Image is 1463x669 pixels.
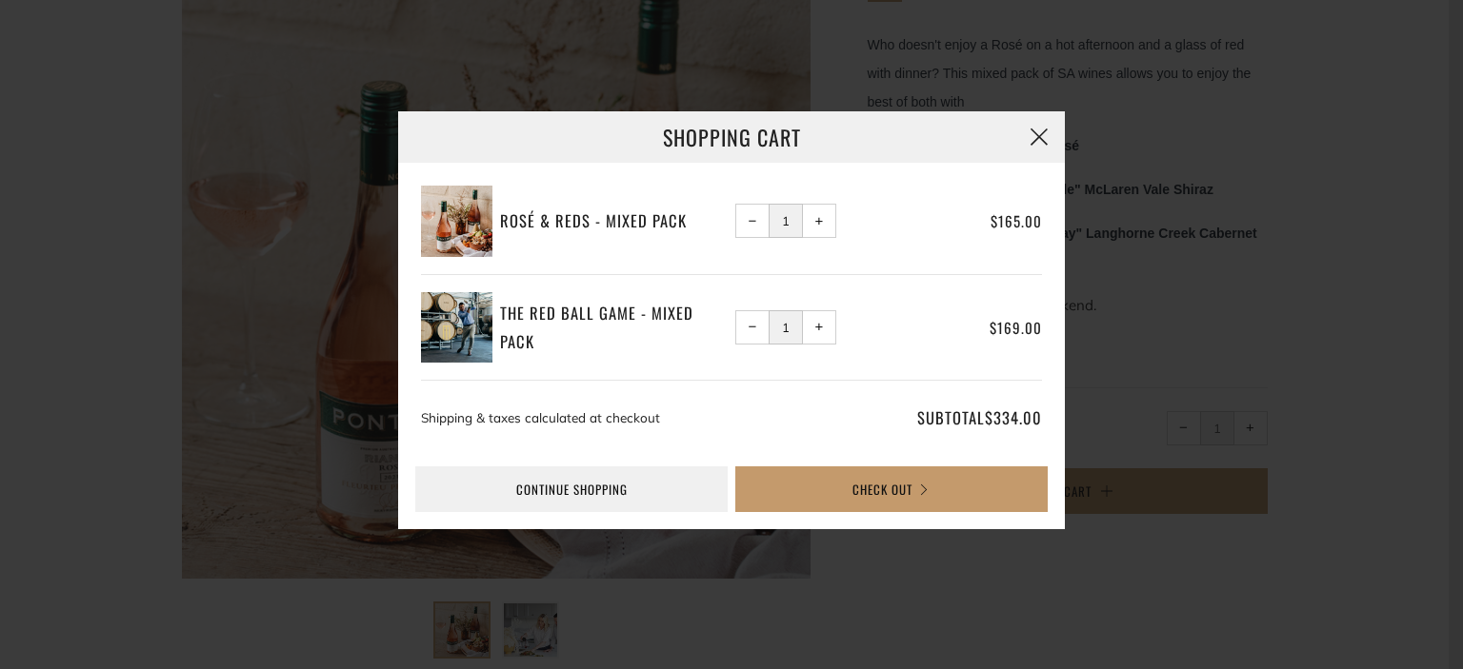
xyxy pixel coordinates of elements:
[1013,111,1065,163] button: Close (Esc)
[500,207,729,235] a: Rosé & Reds - Mixed Pack
[421,186,492,257] img: Rosé & Reds - Mixed Pack
[415,466,728,512] a: Continue shopping
[421,403,832,432] p: Shipping & taxes calculated at checkout
[421,292,492,364] img: The Red Ball Game - Mixed Pack
[840,403,1042,432] p: Subtotal
[735,466,1048,512] button: Check Out
[398,111,1065,163] h3: Shopping Cart
[815,217,824,226] span: +
[991,210,1042,231] span: $165.00
[769,310,803,344] input: quantity
[500,299,729,355] a: The Red Ball Game - Mixed Pack
[815,323,824,331] span: +
[769,204,803,238] input: quantity
[749,217,757,226] span: −
[985,405,1042,429] span: $334.00
[990,317,1042,338] span: $169.00
[749,323,757,331] span: −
